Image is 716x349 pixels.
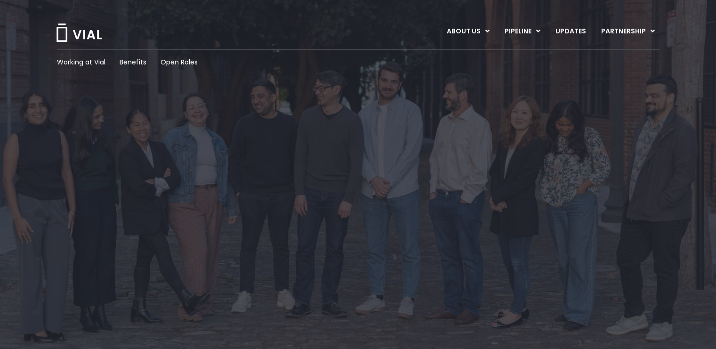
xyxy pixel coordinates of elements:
[548,24,593,40] a: UPDATES
[56,24,103,42] img: Vial Logo
[497,24,547,40] a: PIPELINEMenu Toggle
[120,57,146,67] a: Benefits
[594,24,662,40] a: PARTNERSHIPMenu Toggle
[57,57,105,67] a: Working at Vial
[161,57,198,67] a: Open Roles
[439,24,497,40] a: ABOUT USMenu Toggle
